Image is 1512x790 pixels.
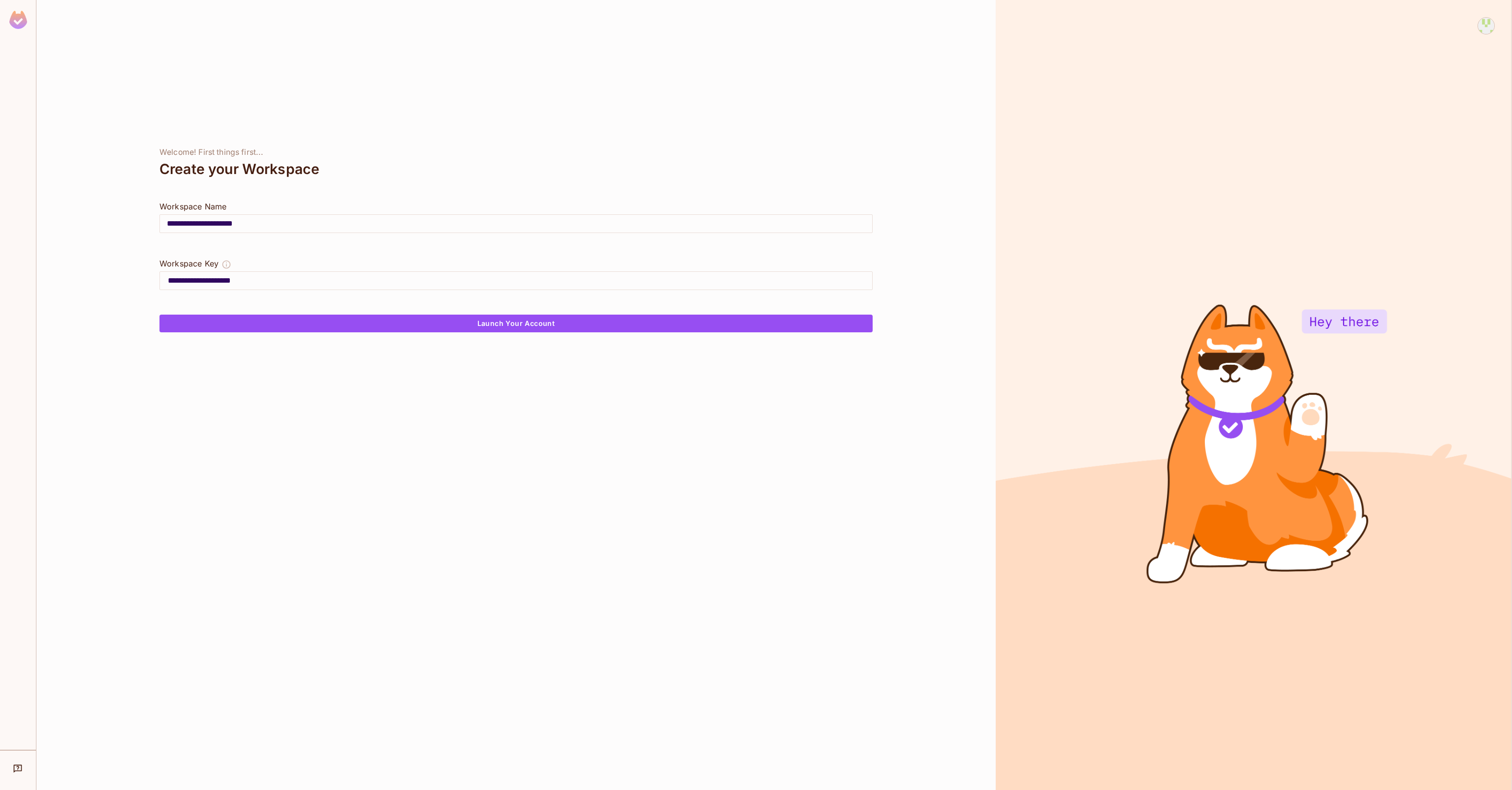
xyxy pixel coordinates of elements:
[9,11,27,29] img: SReyMgAAAABJRU5ErkJggg==
[1478,18,1494,34] img: njjax2005@gmail.com
[159,315,873,332] button: Launch Your Account
[159,157,873,181] div: Create your Workspace
[159,258,219,269] div: Workspace Key
[221,258,231,271] button: The Workspace Key is unique, and serves as the identifier of your workspace.
[7,759,29,778] div: Help & Updates
[159,147,873,157] div: Welcome! First things first...
[159,201,873,212] div: Workspace Name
